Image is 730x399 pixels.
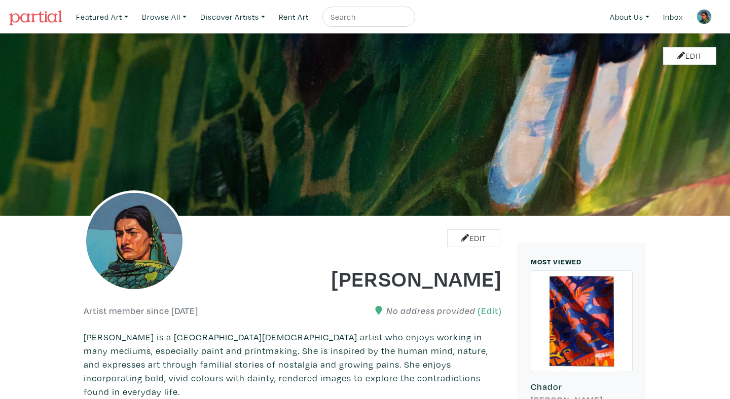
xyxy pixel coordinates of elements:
a: About Us [605,7,654,27]
img: phpThumb.php [697,9,712,24]
a: (Edit) [478,305,502,316]
input: Search [330,11,406,23]
a: Featured Art [71,7,133,27]
small: MOST VIEWED [531,257,581,266]
h1: [PERSON_NAME] [301,264,502,292]
a: Discover Artists [196,7,270,27]
p: [PERSON_NAME] is a [GEOGRAPHIC_DATA][DEMOGRAPHIC_DATA] artist who enjoys working in many mediums,... [84,330,502,398]
h6: Artist member since [DATE] [84,305,198,316]
a: Rent Art [274,7,313,27]
a: Browse All [137,7,191,27]
h6: Chador [531,381,633,392]
a: Inbox [659,7,687,27]
a: Edit [663,47,716,65]
img: phpThumb.php [84,190,185,292]
a: Edit [447,229,500,247]
em: No address provided [386,305,476,316]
